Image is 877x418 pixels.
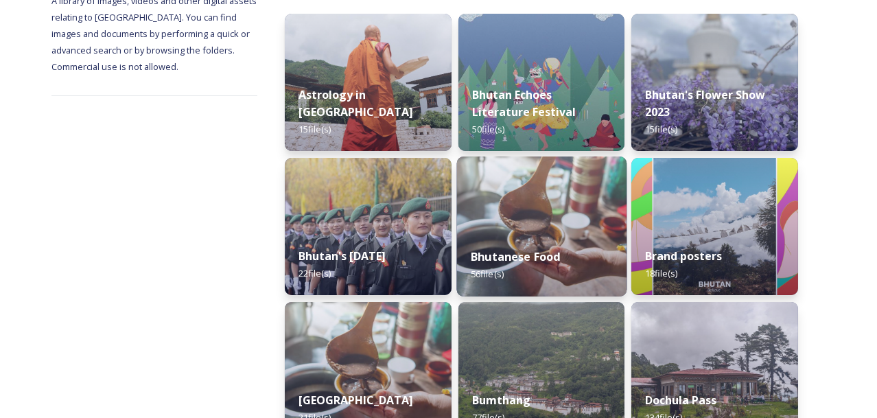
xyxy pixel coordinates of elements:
img: Bumdeling%2520090723%2520by%2520Amp%2520Sripimanwat-4.jpg [456,156,627,297]
span: 56 file(s) [471,268,504,280]
span: 22 file(s) [299,267,331,279]
img: Bhutan_Believe_800_1000_4.jpg [631,158,798,295]
img: Bhutan%2520Flower%2520Show2.jpg [631,14,798,151]
span: 15 file(s) [299,123,331,135]
strong: Dochula Pass [645,393,716,408]
strong: Bhutan Echoes Literature Festival [472,87,576,119]
span: 15 file(s) [645,123,677,135]
strong: Bumthang [472,393,530,408]
strong: Brand posters [645,248,722,264]
strong: Bhutan's [DATE] [299,248,386,264]
span: 18 file(s) [645,267,677,279]
strong: Astrology in [GEOGRAPHIC_DATA] [299,87,413,119]
span: 50 file(s) [472,123,504,135]
strong: Bhutanese Food [471,249,561,264]
img: Bhutan%2520National%2520Day10.jpg [285,158,452,295]
img: Bhutan%2520Echoes7.jpg [458,14,625,151]
img: _SCH1465.jpg [285,14,452,151]
strong: Bhutan's Flower Show 2023 [645,87,765,119]
strong: [GEOGRAPHIC_DATA] [299,393,413,408]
